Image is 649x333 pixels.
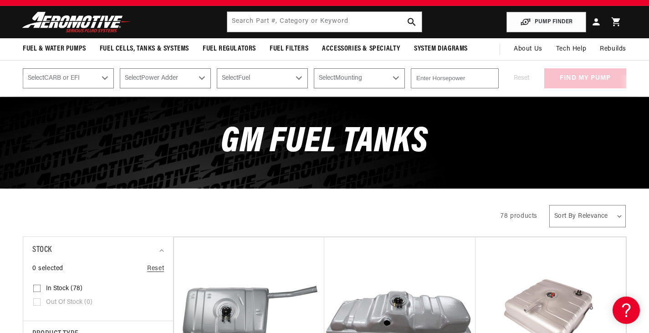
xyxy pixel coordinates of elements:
[221,124,428,160] span: GM Fuel Tanks
[100,44,189,54] span: Fuel Cells, Tanks & Systems
[16,38,93,60] summary: Fuel & Water Pumps
[93,38,196,60] summary: Fuel Cells, Tanks & Systems
[147,264,164,274] a: Reset
[23,68,114,88] select: CARB or EFI
[46,285,82,293] span: In stock (78)
[23,44,86,54] span: Fuel & Water Pumps
[514,46,542,52] span: About Us
[549,38,593,60] summary: Tech Help
[46,298,92,307] span: Out of stock (0)
[32,264,63,274] span: 0 selected
[32,244,52,257] span: Stock
[263,38,315,60] summary: Fuel Filters
[227,12,421,32] input: Search by Part Number, Category or Keyword
[507,38,549,60] a: About Us
[411,68,499,88] input: Enter Horsepower
[196,38,263,60] summary: Fuel Regulators
[270,44,308,54] span: Fuel Filters
[556,44,586,54] span: Tech Help
[203,44,256,54] span: Fuel Regulators
[506,12,586,32] button: PUMP FINDER
[501,213,537,220] span: 78 products
[407,38,475,60] summary: System Diagrams
[600,44,626,54] span: Rebuilds
[593,38,633,60] summary: Rebuilds
[32,237,164,264] summary: Stock (0 selected)
[322,44,400,54] span: Accessories & Specialty
[315,38,407,60] summary: Accessories & Specialty
[314,68,405,88] select: Mounting
[217,68,308,88] select: Fuel
[120,68,211,88] select: Power Adder
[414,44,468,54] span: System Diagrams
[402,12,422,32] button: search button
[20,11,133,33] img: Aeromotive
